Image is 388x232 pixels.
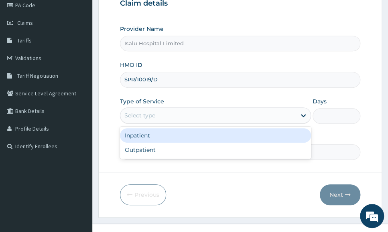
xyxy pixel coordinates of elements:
span: Claims [17,19,33,26]
label: Type of Service [120,97,164,105]
span: Tariffs [17,37,32,44]
button: Next [320,184,360,205]
div: Outpatient [120,143,311,157]
span: Tariff Negotiation [17,72,58,79]
textarea: Type your message and hit 'Enter' [4,150,153,178]
label: Days [313,97,327,105]
div: Inpatient [120,128,311,143]
input: Enter HMO ID [120,72,360,87]
span: We're online! [47,67,111,147]
img: d_794563401_company_1708531726252_794563401 [15,40,33,60]
div: Minimize live chat window [132,4,151,23]
label: HMO ID [120,61,142,69]
div: Select type [124,111,155,119]
div: Chat with us now [42,45,135,55]
button: Previous [120,184,166,205]
label: Provider Name [120,25,164,33]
